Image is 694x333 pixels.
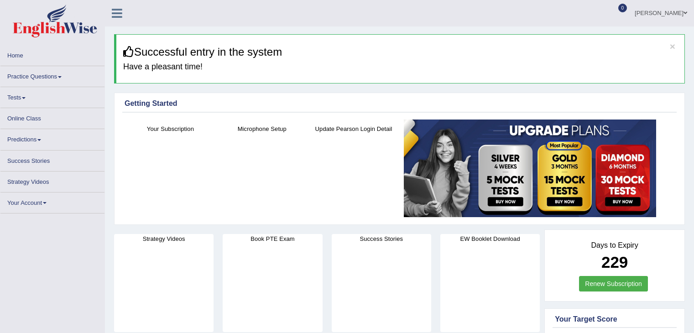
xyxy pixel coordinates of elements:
h4: Microphone Setup [221,124,303,134]
h4: Have a pleasant time! [123,62,678,72]
div: Getting Started [125,98,674,109]
h4: Book PTE Exam [223,234,322,244]
div: Your Target Score [555,314,674,325]
a: Strategy Videos [0,172,104,189]
a: Renew Subscription [579,276,648,291]
a: Tests [0,87,104,105]
h3: Successful entry in the system [123,46,678,58]
h4: Strategy Videos [114,234,214,244]
h4: Success Stories [332,234,431,244]
h4: Days to Expiry [555,241,674,250]
h4: Update Pearson Login Detail [313,124,395,134]
b: 229 [601,253,628,271]
a: Success Stories [0,151,104,168]
img: small5.jpg [404,120,656,217]
button: × [670,42,675,51]
a: Online Class [0,108,104,126]
a: Practice Questions [0,66,104,84]
a: Your Account [0,193,104,210]
span: 0 [618,4,627,12]
h4: EW Booklet Download [440,234,540,244]
h4: Your Subscription [129,124,212,134]
a: Home [0,45,104,63]
a: Predictions [0,129,104,147]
